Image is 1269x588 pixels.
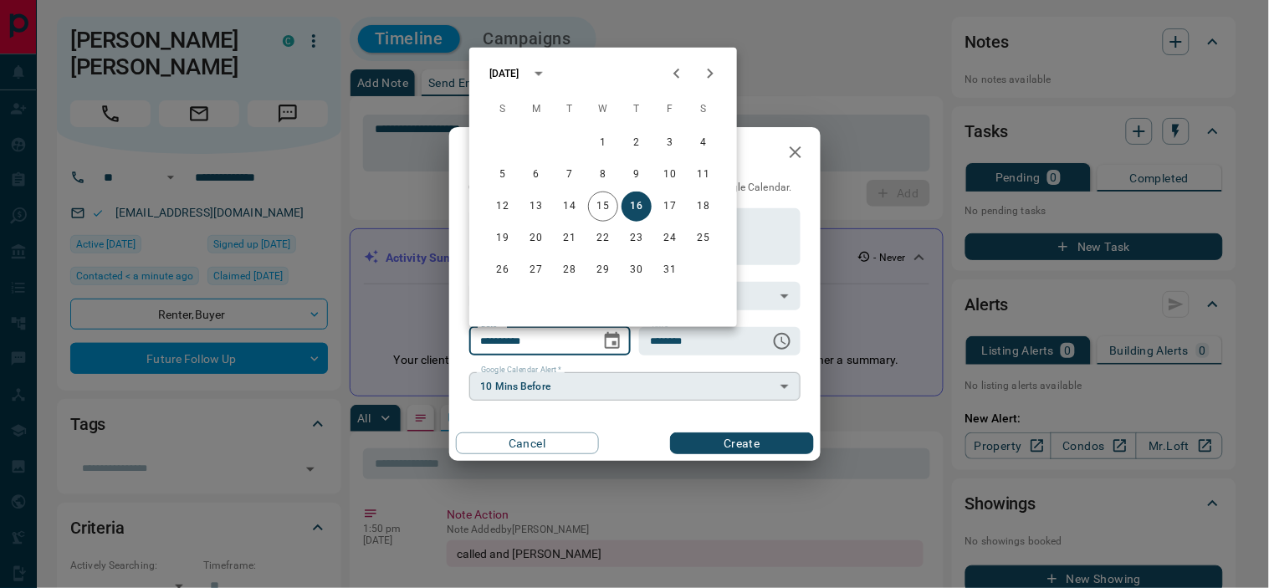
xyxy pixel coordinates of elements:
span: Monday [521,93,551,126]
button: 12 [488,192,518,222]
button: 17 [655,192,685,222]
button: 14 [555,192,585,222]
button: 18 [688,192,719,222]
button: 29 [588,255,618,285]
button: 20 [521,223,551,253]
button: 19 [488,223,518,253]
button: 24 [655,223,685,253]
button: 10 [655,160,685,190]
button: Next month [693,57,727,90]
button: 22 [588,223,618,253]
div: [DATE] [489,66,519,81]
button: 13 [521,192,551,222]
span: Thursday [622,93,652,126]
span: Saturday [688,93,719,126]
label: Time [651,320,673,330]
button: Previous month [660,57,693,90]
button: 31 [655,255,685,285]
div: 10 Mins Before [469,372,801,401]
button: 1 [588,128,618,158]
button: 30 [622,255,652,285]
button: 9 [622,160,652,190]
button: 11 [688,160,719,190]
button: 26 [488,255,518,285]
button: 8 [588,160,618,190]
button: Choose date, selected date is Oct 16, 2025 [596,325,629,358]
button: 2 [622,128,652,158]
span: Wednesday [588,93,618,126]
button: Cancel [456,432,599,454]
button: 5 [488,160,518,190]
button: 21 [555,223,585,253]
button: 7 [555,160,585,190]
button: 23 [622,223,652,253]
button: 27 [521,255,551,285]
button: 4 [688,128,719,158]
button: 28 [555,255,585,285]
button: 15 [588,192,618,222]
h2: New Task [449,127,563,181]
span: Sunday [488,93,518,126]
button: 6 [521,160,551,190]
button: calendar view is open, switch to year view [524,59,553,88]
button: Create [670,432,813,454]
span: Friday [655,93,685,126]
label: Date [481,320,502,330]
span: Tuesday [555,93,585,126]
button: 3 [655,128,685,158]
button: Choose time, selected time is 6:00 AM [765,325,799,358]
button: 16 [622,192,652,222]
button: 25 [688,223,719,253]
label: Google Calendar Alert [481,365,561,376]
